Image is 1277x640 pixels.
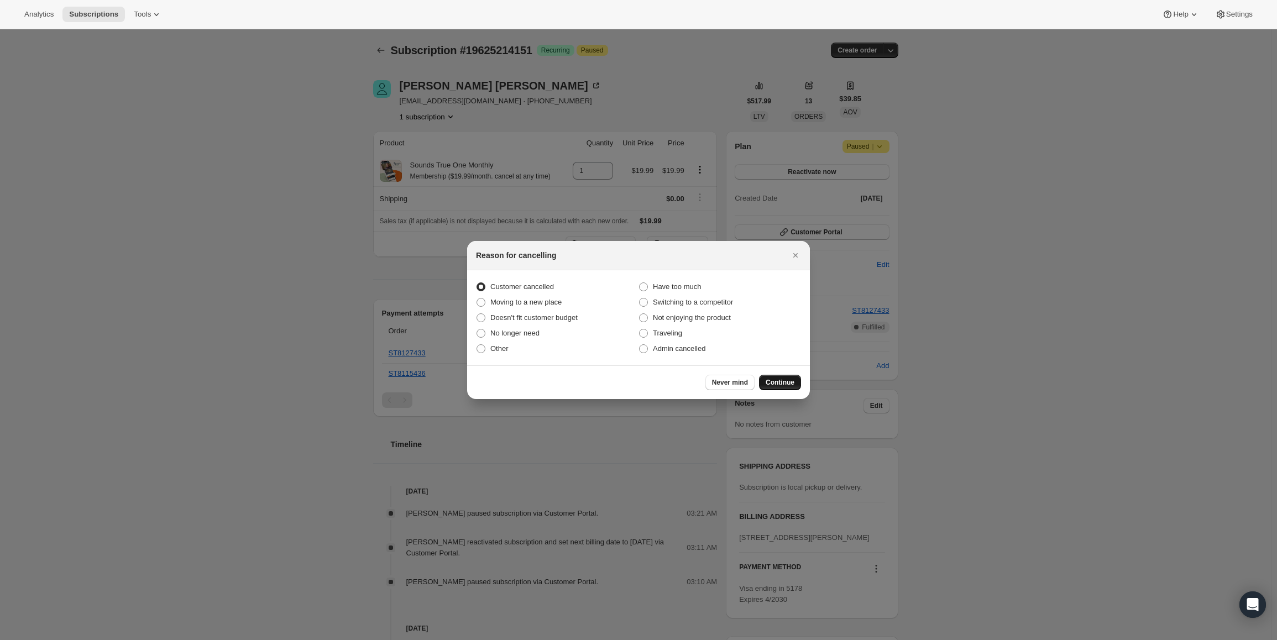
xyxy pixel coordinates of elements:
button: Help [1155,7,1206,22]
button: Subscriptions [62,7,125,22]
span: Settings [1226,10,1253,19]
button: Never mind [705,375,755,390]
span: No longer need [490,329,540,337]
button: Tools [127,7,169,22]
span: Customer cancelled [490,282,554,291]
span: Doesn't fit customer budget [490,313,578,322]
button: Continue [759,375,801,390]
span: Switching to a competitor [653,298,733,306]
span: Never mind [712,378,748,387]
button: Analytics [18,7,60,22]
span: Not enjoying the product [653,313,731,322]
div: Open Intercom Messenger [1239,591,1266,618]
span: Traveling [653,329,682,337]
span: Subscriptions [69,10,118,19]
span: Have too much [653,282,701,291]
span: Continue [766,378,794,387]
span: Analytics [24,10,54,19]
button: Settings [1208,7,1259,22]
button: Close [788,248,803,263]
span: Tools [134,10,151,19]
span: Moving to a new place [490,298,562,306]
span: Help [1173,10,1188,19]
span: Admin cancelled [653,344,705,353]
span: Other [490,344,509,353]
h2: Reason for cancelling [476,250,556,261]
